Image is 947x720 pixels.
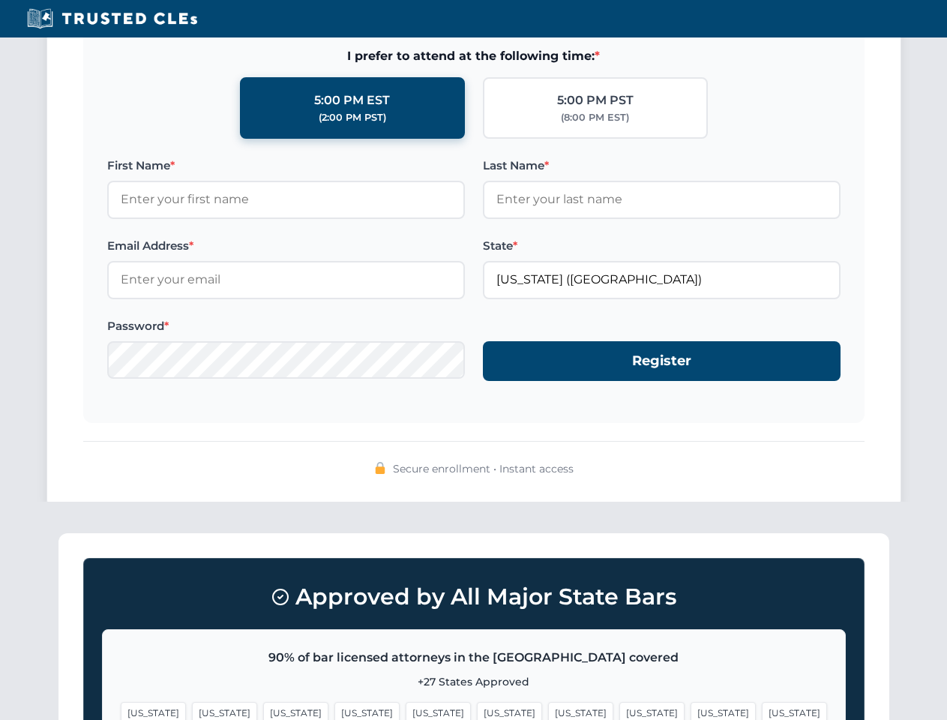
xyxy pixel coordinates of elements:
[121,648,827,667] p: 90% of bar licensed attorneys in the [GEOGRAPHIC_DATA] covered
[107,261,465,298] input: Enter your email
[557,91,634,110] div: 5:00 PM PST
[107,46,841,66] span: I prefer to attend at the following time:
[314,91,390,110] div: 5:00 PM EST
[483,157,841,175] label: Last Name
[22,7,202,30] img: Trusted CLEs
[393,460,574,477] span: Secure enrollment • Instant access
[107,237,465,255] label: Email Address
[107,181,465,218] input: Enter your first name
[102,577,846,617] h3: Approved by All Major State Bars
[483,341,841,381] button: Register
[319,110,386,125] div: (2:00 PM PST)
[483,261,841,298] input: Florida (FL)
[374,462,386,474] img: 🔒
[561,110,629,125] div: (8:00 PM EST)
[121,673,827,690] p: +27 States Approved
[483,237,841,255] label: State
[483,181,841,218] input: Enter your last name
[107,317,465,335] label: Password
[107,157,465,175] label: First Name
